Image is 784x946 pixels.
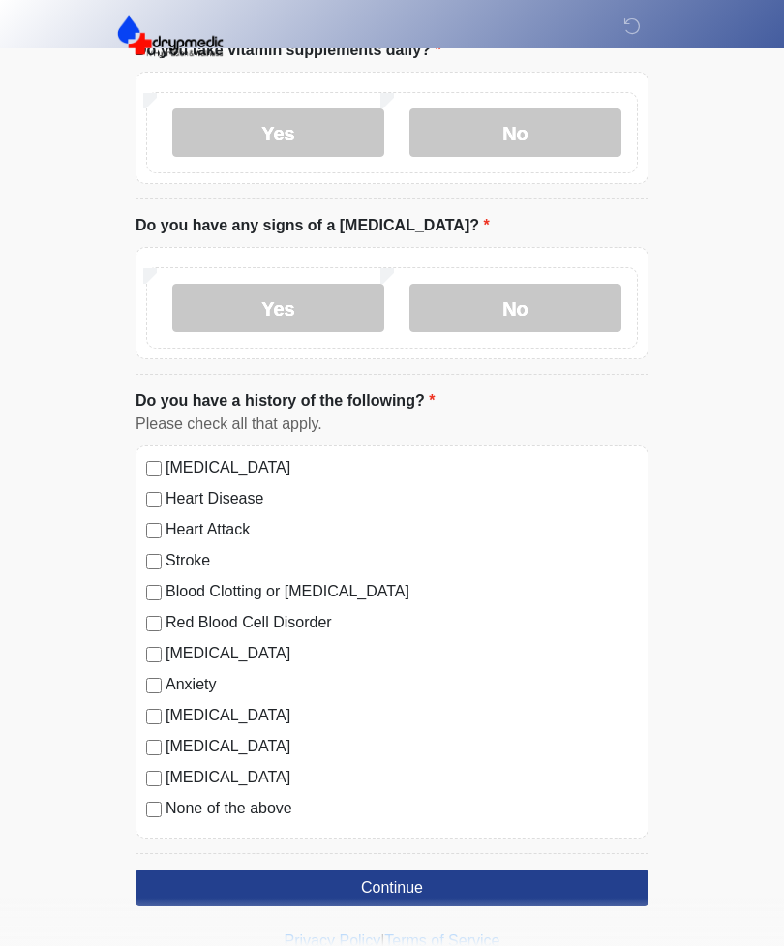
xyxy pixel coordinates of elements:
label: None of the above [166,797,638,820]
input: Red Blood Cell Disorder [146,616,162,631]
label: Stroke [166,549,638,572]
img: DrypMedic IV Hydration & Wellness Logo [116,15,225,59]
input: Blood Clotting or [MEDICAL_DATA] [146,585,162,600]
input: [MEDICAL_DATA] [146,461,162,476]
input: Heart Attack [146,523,162,538]
label: [MEDICAL_DATA] [166,642,638,665]
div: Please check all that apply. [136,412,648,436]
input: [MEDICAL_DATA] [146,740,162,755]
button: Continue [136,870,648,906]
label: [MEDICAL_DATA] [166,735,638,758]
label: [MEDICAL_DATA] [166,704,638,727]
input: None of the above [146,802,162,817]
label: [MEDICAL_DATA] [166,456,638,479]
label: Do you have a history of the following? [136,389,435,412]
label: Anxiety [166,673,638,696]
input: [MEDICAL_DATA] [146,647,162,662]
input: Anxiety [146,678,162,693]
label: No [409,284,621,332]
label: No [409,108,621,157]
label: Yes [172,284,384,332]
label: Yes [172,108,384,157]
label: Heart Attack [166,518,638,541]
input: [MEDICAL_DATA] [146,709,162,724]
label: [MEDICAL_DATA] [166,766,638,789]
input: [MEDICAL_DATA] [146,771,162,786]
label: Heart Disease [166,487,638,510]
label: Red Blood Cell Disorder [166,611,638,634]
label: Do you have any signs of a [MEDICAL_DATA]? [136,214,490,237]
label: Blood Clotting or [MEDICAL_DATA] [166,580,638,603]
input: Heart Disease [146,492,162,507]
input: Stroke [146,554,162,569]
